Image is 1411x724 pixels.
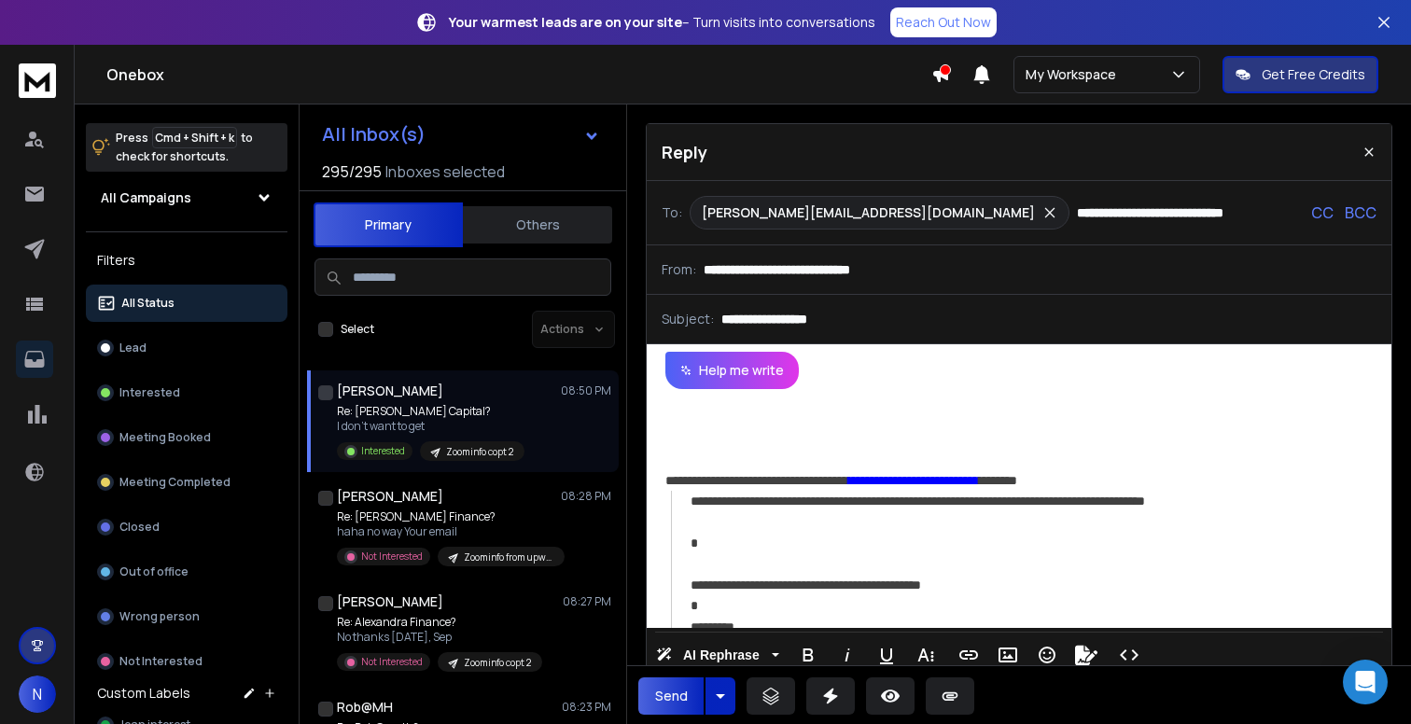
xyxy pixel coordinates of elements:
[662,310,714,328] p: Subject:
[463,204,612,245] button: Others
[702,203,1035,222] p: [PERSON_NAME][EMAIL_ADDRESS][DOMAIN_NAME]
[1069,636,1104,674] button: Signature
[896,13,991,32] p: Reach Out Now
[662,203,682,222] p: To:
[341,322,374,337] label: Select
[1345,202,1376,224] p: BCC
[337,509,561,524] p: Re: [PERSON_NAME] Finance?
[337,592,443,611] h1: [PERSON_NAME]
[86,374,287,411] button: Interested
[86,419,287,456] button: Meeting Booked
[19,675,56,713] button: N
[119,564,189,579] p: Out of office
[337,487,443,506] h1: [PERSON_NAME]
[86,553,287,591] button: Out of office
[385,160,505,183] h3: Inboxes selected
[1029,636,1065,674] button: Emoticons
[662,139,707,165] p: Reply
[119,520,160,535] p: Closed
[119,475,231,490] p: Meeting Completed
[86,598,287,635] button: Wrong person
[464,656,531,670] p: Zoominfo copt 2
[869,636,904,674] button: Underline (⌘U)
[322,125,426,144] h1: All Inbox(s)
[1111,636,1147,674] button: Code View
[152,127,237,148] span: Cmd + Shift + k
[337,404,524,419] p: Re: [PERSON_NAME] Capital?
[119,341,147,355] p: Lead
[322,160,382,183] span: 295 / 295
[19,63,56,98] img: logo
[361,550,423,564] p: Not Interested
[830,636,865,674] button: Italic (⌘I)
[337,615,542,630] p: Re: Alexandra Finance?
[449,13,875,32] p: – Turn visits into conversations
[662,260,696,279] p: From:
[119,385,180,400] p: Interested
[97,684,190,703] h3: Custom Labels
[307,116,615,153] button: All Inbox(s)
[990,636,1026,674] button: Insert Image (⌘P)
[314,202,463,247] button: Primary
[119,609,200,624] p: Wrong person
[1311,202,1334,224] p: CC
[121,296,175,311] p: All Status
[86,247,287,273] h3: Filters
[1343,660,1388,704] div: Open Intercom Messenger
[86,285,287,322] button: All Status
[101,188,191,207] h1: All Campaigns
[1222,56,1378,93] button: Get Free Credits
[563,594,611,609] p: 08:27 PM
[561,489,611,504] p: 08:28 PM
[562,700,611,715] p: 08:23 PM
[119,654,203,669] p: Not Interested
[665,352,799,389] button: Help me write
[337,382,443,400] h1: [PERSON_NAME]
[890,7,997,37] a: Reach Out Now
[337,630,542,645] p: No thanks [DATE], Sep
[449,13,682,31] strong: Your warmest leads are on your site
[652,636,783,674] button: AI Rephrase
[106,63,931,86] h1: Onebox
[638,677,704,715] button: Send
[86,643,287,680] button: Not Interested
[1026,65,1124,84] p: My Workspace
[446,445,513,459] p: Zoominfo copt 2
[679,647,763,663] span: AI Rephrase
[337,698,393,717] h1: Rob@MH
[86,508,287,546] button: Closed
[561,383,611,398] p: 08:50 PM
[1262,65,1365,84] p: Get Free Credits
[86,329,287,367] button: Lead
[116,129,253,166] p: Press to check for shortcuts.
[337,524,561,539] p: haha no way Your email
[119,430,211,445] p: Meeting Booked
[361,444,405,458] p: Interested
[790,636,826,674] button: Bold (⌘B)
[361,655,423,669] p: Not Interested
[86,464,287,501] button: Meeting Completed
[951,636,986,674] button: Insert Link (⌘K)
[908,636,943,674] button: More Text
[464,550,553,564] p: Zoominfo from upwork guy maybe its a scam who knows
[86,179,287,216] button: All Campaigns
[337,419,524,434] p: I don’t want to get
